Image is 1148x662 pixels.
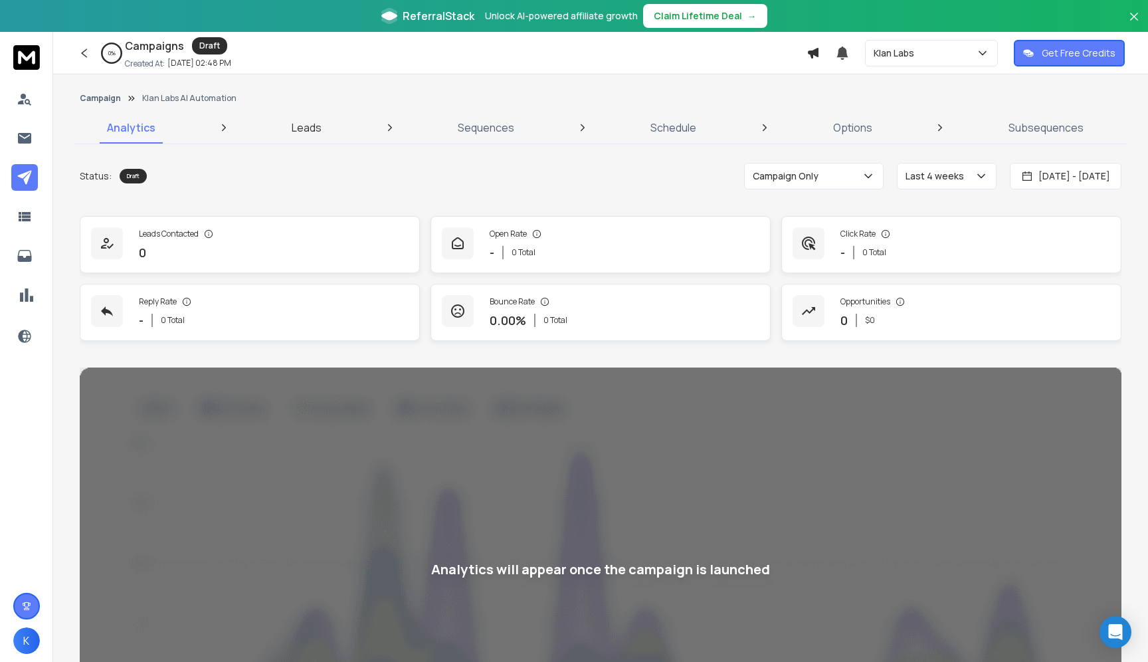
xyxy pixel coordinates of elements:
a: Schedule [642,112,704,144]
p: 0 [139,243,146,262]
p: Created At: [125,58,165,69]
div: Draft [120,169,147,183]
button: Get Free Credits [1014,40,1125,66]
button: Campaign [80,93,121,104]
p: Reply Rate [139,296,177,307]
p: Klan Labs [874,47,919,60]
a: Subsequences [1001,112,1092,144]
p: Options [833,120,872,136]
span: → [747,9,757,23]
p: Opportunities [840,296,890,307]
p: - [490,243,494,262]
a: Leads [284,112,330,144]
p: Click Rate [840,229,876,239]
p: Unlock AI-powered affiliate growth [485,9,638,23]
p: 0 Total [862,247,886,258]
p: Status: [80,169,112,183]
div: Draft [192,37,227,55]
div: Analytics will appear once the campaign is launched [431,560,770,579]
button: K [13,627,40,654]
span: ReferralStack [403,8,474,24]
p: 0 Total [543,315,567,326]
a: Open Rate-0 Total [430,216,771,273]
a: Click Rate-0 Total [781,216,1121,273]
a: Sequences [450,112,522,144]
p: - [840,243,845,262]
button: Close banner [1125,8,1143,40]
p: Klan Labs AI Automation [142,93,237,104]
p: 0.00 % [490,311,526,330]
p: Leads Contacted [139,229,199,239]
p: 0 % [108,49,116,57]
div: Open Intercom Messenger [1100,616,1131,648]
p: Open Rate [490,229,527,239]
p: Sequences [458,120,514,136]
p: Campaign Only [753,169,824,183]
a: Reply Rate-0 Total [80,284,420,341]
p: Last 4 weeks [906,169,969,183]
p: 0 Total [512,247,535,258]
p: - [139,311,143,330]
p: Bounce Rate [490,296,535,307]
p: [DATE] 02:48 PM [167,58,231,68]
h1: Campaigns [125,38,184,54]
p: 0 Total [161,315,185,326]
p: Leads [292,120,322,136]
p: 0 [840,311,848,330]
a: Bounce Rate0.00%0 Total [430,284,771,341]
p: Get Free Credits [1042,47,1115,60]
a: Options [825,112,880,144]
p: $ 0 [865,315,875,326]
a: Analytics [99,112,163,144]
button: [DATE] - [DATE] [1010,163,1121,189]
p: Subsequences [1008,120,1084,136]
p: Schedule [650,120,696,136]
a: Leads Contacted0 [80,216,420,273]
p: Analytics [107,120,155,136]
a: Opportunities0$0 [781,284,1121,341]
button: Claim Lifetime Deal→ [643,4,767,28]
